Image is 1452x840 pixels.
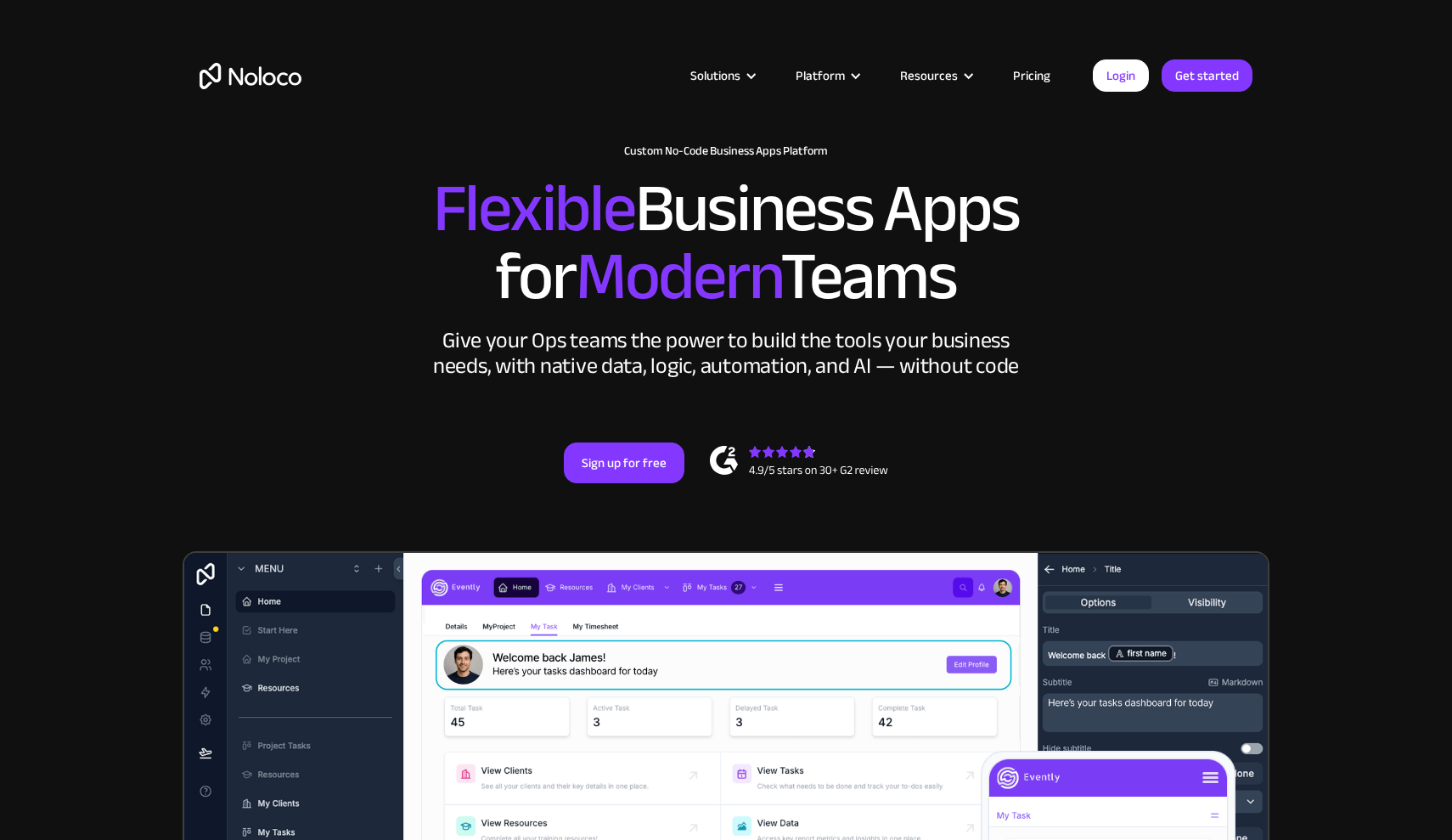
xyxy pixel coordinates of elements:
div: Platform [774,65,879,87]
div: Resources [900,65,958,87]
a: Get started [1162,59,1252,92]
span: Flexible [433,145,635,272]
span: Modern [576,213,780,340]
a: home [200,63,301,89]
h2: Business Apps for Teams [200,175,1252,311]
a: Login [1093,59,1149,92]
div: Give your Ops teams the power to build the tools your business needs, with native data, logic, au... [429,328,1023,379]
div: Solutions [690,65,740,87]
a: Sign up for free [564,443,684,483]
div: Solutions [669,65,774,87]
div: Platform [796,65,845,87]
a: Pricing [992,65,1072,87]
div: Resources [879,65,992,87]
